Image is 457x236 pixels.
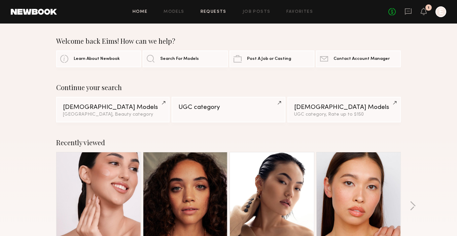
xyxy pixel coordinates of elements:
a: Search For Models [143,50,227,67]
div: UGC category [178,104,278,111]
span: Post A Job or Casting [247,57,291,61]
a: Home [133,10,148,14]
a: Models [164,10,184,14]
div: 1 [428,6,429,10]
div: [DEMOGRAPHIC_DATA] Models [294,104,394,111]
div: Continue your search [56,83,401,91]
a: [DEMOGRAPHIC_DATA] Models[GEOGRAPHIC_DATA], Beauty category [56,97,170,122]
a: Post A Job or Casting [230,50,314,67]
span: Contact Account Manager [333,57,390,61]
a: [DEMOGRAPHIC_DATA] ModelsUGC category, Rate up to $150 [287,97,401,122]
a: Job Posts [243,10,271,14]
div: UGC category, Rate up to $150 [294,112,394,117]
a: E [435,6,446,17]
a: UGC category [172,97,285,122]
span: Search For Models [160,57,199,61]
a: Requests [201,10,226,14]
div: Welcome back Eims! How can we help? [56,37,401,45]
div: Recently viewed [56,139,401,147]
a: Favorites [286,10,313,14]
span: Learn About Newbook [74,57,120,61]
div: [GEOGRAPHIC_DATA], Beauty category [63,112,163,117]
a: Contact Account Manager [316,50,401,67]
div: [DEMOGRAPHIC_DATA] Models [63,104,163,111]
a: Learn About Newbook [56,50,141,67]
